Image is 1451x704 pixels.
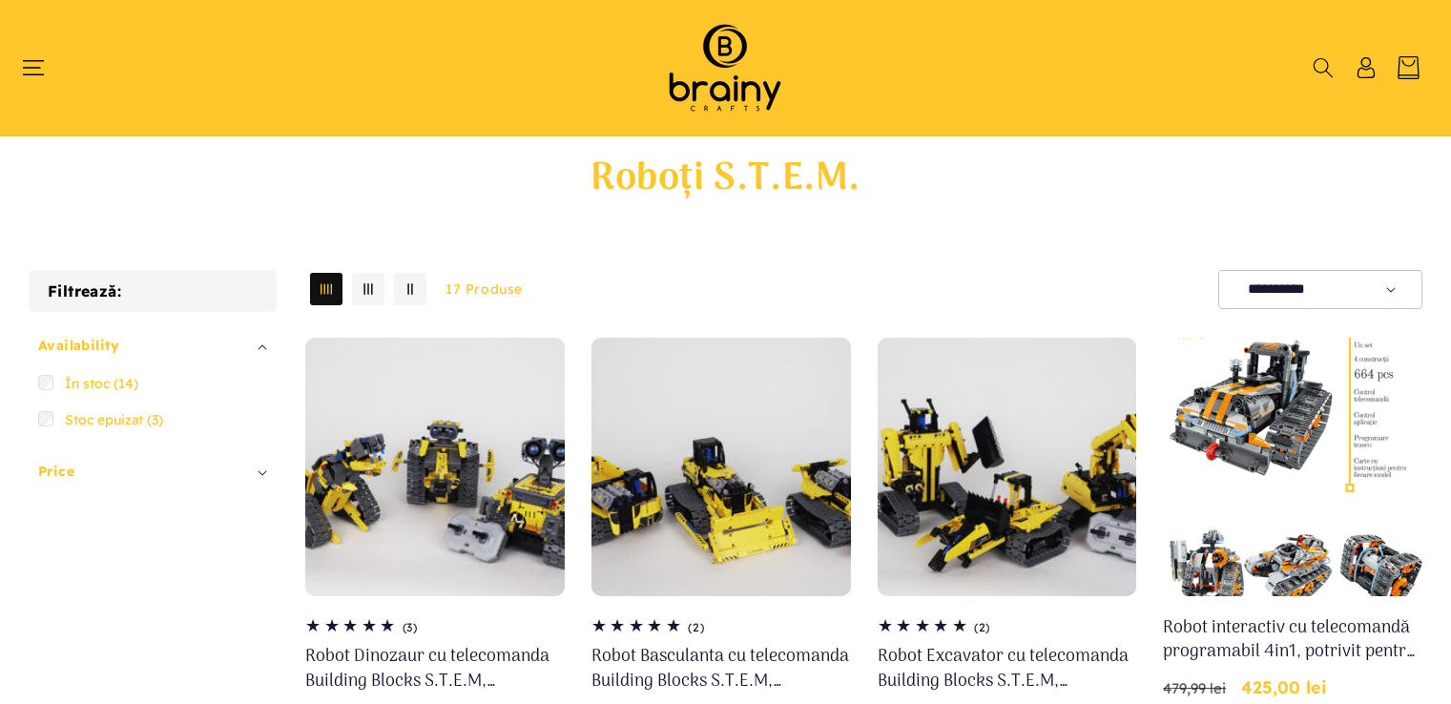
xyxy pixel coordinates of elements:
[644,19,806,116] img: Brainy Crafts
[29,270,277,312] h2: Filtrează:
[38,337,120,354] span: Availability
[65,375,138,392] span: În stoc (14)
[1311,57,1335,78] summary: Căutați
[38,463,74,480] span: Price
[1163,616,1422,664] a: Robot interactiv cu telecomandă programabil 4in1, potrivit pentru interior și exterior, Robot/Tan...
[878,645,1137,693] a: Robot Excavator cu telecomanda Building Blocks S.T.E.M, Programabil 3 in 1, Echipament de constru...
[446,280,523,298] span: 17 produse
[29,452,277,491] summary: Price
[31,57,54,78] summary: Meniu
[305,645,565,693] a: Robot Dinozaur cu telecomanda Building Blocks S.T.E.M, Programabil 3 in 1, pentru interior si ext...
[65,411,163,428] span: Stoc epuizat (3)
[591,645,851,693] a: Robot Basculanta cu telecomanda Building Blocks S.T.E.M, Programabil 3 in 1, pentru interior si e...
[29,160,1422,198] h1: Roboți S.T.E.M.
[29,326,277,365] summary: Availability (0 selectat)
